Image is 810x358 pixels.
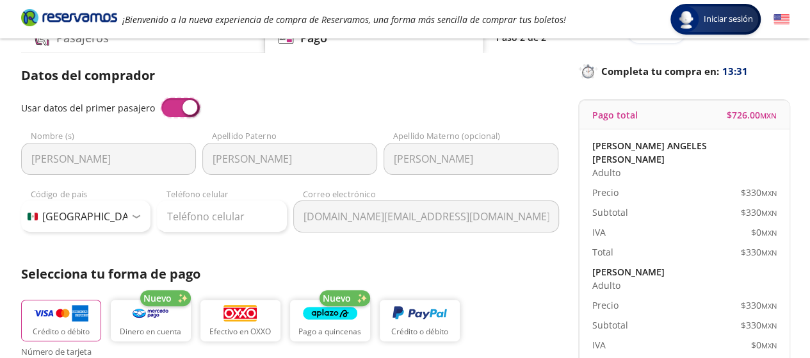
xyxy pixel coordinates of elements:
[592,108,638,122] p: Pago total
[21,8,117,31] a: Brand Logo
[111,300,191,341] button: Dinero en cuenta
[592,279,620,292] span: Adulto
[761,301,777,311] small: MXN
[761,208,777,218] small: MXN
[21,66,559,85] p: Datos del comprador
[592,186,619,199] p: Precio
[157,200,287,232] input: Teléfono celular
[21,8,117,27] i: Brand Logo
[298,326,361,338] p: Pago a quincenas
[21,143,196,175] input: Nombre (s)
[33,326,90,338] p: Crédito o débito
[760,111,777,120] small: MXN
[21,264,559,284] p: Selecciona tu forma de pago
[761,341,777,350] small: MXN
[202,143,377,175] input: Apellido Paterno
[592,265,665,279] p: [PERSON_NAME]
[727,108,777,122] span: $ 726.00
[592,245,613,259] p: Total
[290,300,370,341] button: Pago a quincenas
[741,298,777,312] span: $ 330
[592,139,777,166] p: [PERSON_NAME] ANGELES [PERSON_NAME]
[592,298,619,312] p: Precio
[761,248,777,257] small: MXN
[391,326,448,338] p: Crédito o débito
[761,321,777,330] small: MXN
[323,291,351,305] span: Nuevo
[143,291,172,305] span: Nuevo
[751,225,777,239] span: $ 0
[28,213,38,220] img: MX
[741,186,777,199] span: $ 330
[592,318,628,332] p: Subtotal
[578,62,790,80] p: Completa tu compra en :
[741,245,777,259] span: $ 330
[293,200,559,232] input: Correo electrónico
[761,228,777,238] small: MXN
[774,12,790,28] button: English
[384,143,558,175] input: Apellido Materno (opcional)
[592,166,620,179] span: Adulto
[592,338,606,352] p: IVA
[200,300,280,341] button: Efectivo en OXXO
[209,326,271,338] p: Efectivo en OXXO
[741,318,777,332] span: $ 330
[380,300,460,341] button: Crédito o débito
[122,13,566,26] em: ¡Bienvenido a la nueva experiencia de compra de Reservamos, una forma más sencilla de comprar tus...
[21,102,155,114] span: Usar datos del primer pasajero
[741,206,777,219] span: $ 330
[722,64,748,79] span: 13:31
[592,206,628,219] p: Subtotal
[699,13,758,26] span: Iniciar sesión
[592,225,606,239] p: IVA
[120,326,181,338] p: Dinero en cuenta
[21,300,101,341] button: Crédito o débito
[751,338,777,352] span: $ 0
[761,188,777,198] small: MXN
